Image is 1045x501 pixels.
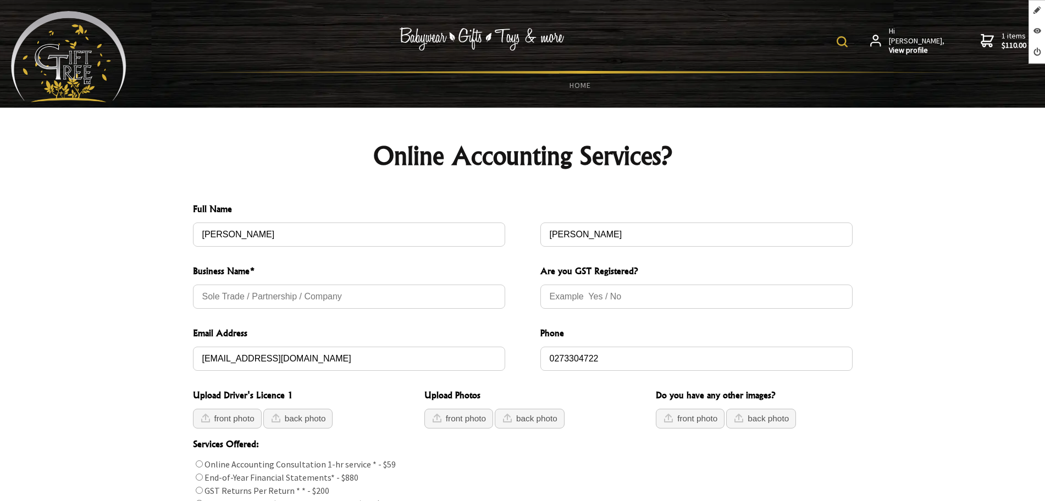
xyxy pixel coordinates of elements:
[424,409,493,428] div: Upload Photos
[733,413,744,424] img: fileupload_upload.svg
[193,347,505,371] input: Email Address
[424,409,493,428] button: front photo
[373,141,672,171] strong: Online Accounting Services?
[424,388,621,404] span: Upload Photos
[495,409,565,428] div: Upload Photos
[196,474,203,481] input: Services Offered:
[432,413,443,424] img: fileupload_upload.svg
[656,409,725,428] div: Do you have any other images?
[981,26,1026,55] a: 1 items$110.00
[726,409,796,428] div: Do you have any other images?
[152,74,1009,97] a: HOME
[889,46,946,55] strong: View profile
[204,485,329,496] label: GST Returns Per Return * * - $200
[200,413,211,424] img: fileupload_upload.svg
[1002,31,1026,51] span: 1 items
[399,27,564,51] img: Babywear - Gifts - Toys & more
[870,26,946,55] a: Hi [PERSON_NAME],View profile
[193,202,505,218] span: Full Name
[193,388,389,404] span: Upload Driver's Licence 1
[540,326,853,342] span: Phone
[270,413,281,424] img: fileupload_upload.svg
[263,409,333,428] div: Upload Driver's Licence 1
[656,409,725,428] button: front photo
[204,472,358,483] label: End-of-Year Financial Statements* - $880
[193,409,262,428] button: front photo
[889,26,946,55] span: Hi [PERSON_NAME],
[193,409,262,428] div: Upload Driver's Licence 1
[193,437,853,453] span: Services Offered:
[540,347,853,371] input: Phone
[495,409,565,428] button: back photo
[540,264,853,280] span: Are you GST Registered?
[837,36,848,47] img: product search
[196,487,203,494] input: Services Offered:
[193,326,505,342] span: Email Address
[196,460,203,467] input: Services Offered:
[726,409,796,428] button: back photo
[1002,41,1026,51] strong: $110.00
[663,413,674,424] img: fileupload_upload.svg
[263,409,333,428] button: back photo
[502,413,513,424] img: fileupload_upload.svg
[193,285,505,309] input: Business Name*
[193,222,505,247] input: Full Name
[656,388,852,404] span: Do you have any other images?
[540,285,853,309] input: Are you GST Registered?
[193,264,505,280] span: Business Name*
[204,459,396,470] label: Online Accounting Consultation 1-hr service * - $59
[11,11,126,102] img: Babyware - Gifts - Toys and more...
